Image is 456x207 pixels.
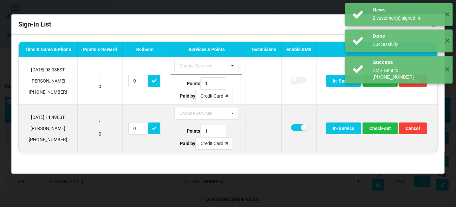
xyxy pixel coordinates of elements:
[22,89,74,95] p: [PHONE_NUMBER]
[81,72,119,79] p: 1
[373,15,440,21] div: 2 customer(s) signed in.
[326,122,361,134] button: In-Service
[122,42,167,58] th: Redeem
[178,62,222,70] div: Choose Services
[373,59,440,66] div: Success
[22,66,74,73] p: [DATE] 03:08 EST
[373,41,440,47] div: Successfully
[167,42,246,58] th: Services & Points
[373,33,440,39] div: Done
[19,42,77,58] th: Time & Name & Phone
[22,78,74,84] p: [PERSON_NAME]
[200,125,226,137] input: Type Points
[399,122,427,134] button: Cancel
[281,42,316,58] th: Enable SMS
[128,122,148,135] input: Redeem
[11,14,445,35] div: Sign-in List
[22,136,74,143] p: [PHONE_NUMBER]
[22,125,74,132] p: [PERSON_NAME]
[81,120,119,126] p: 1
[180,93,195,99] b: Paid by
[128,75,148,87] input: Redeem
[373,7,440,13] div: News
[200,77,226,90] input: Type Points
[187,81,200,86] b: Points
[22,114,74,121] p: [DATE] 11:49 EST
[77,42,122,58] th: Points & Reward
[246,42,281,58] th: Technicians
[363,122,398,134] button: Check-out
[81,83,119,90] p: 0
[187,128,200,134] b: Points
[201,94,223,98] div: Credit Card
[326,75,361,87] button: In-Service
[81,131,119,137] p: 0
[180,141,195,146] b: Paid by
[201,141,223,146] div: Credit Card
[373,67,440,80] div: SMS Sent to [PHONE_NUMBER]
[178,110,222,117] div: Choose Services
